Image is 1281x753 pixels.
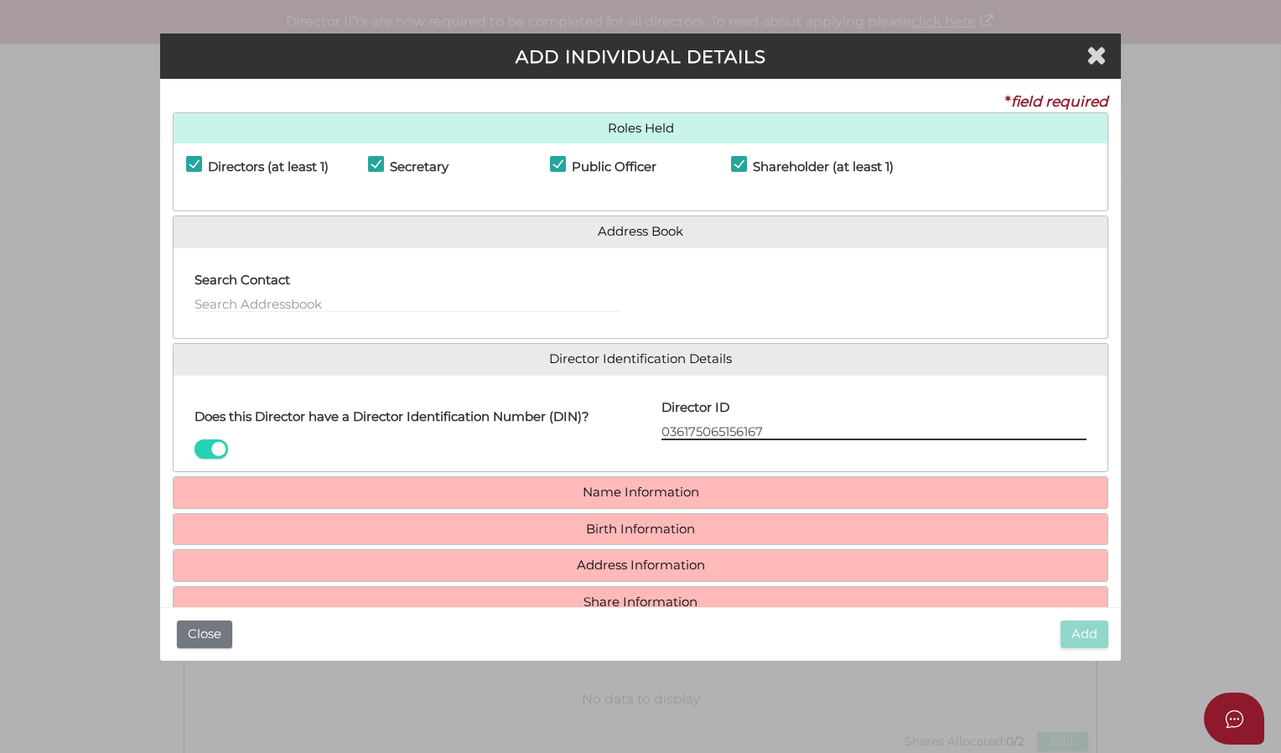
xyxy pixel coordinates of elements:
[186,352,1095,366] a: Director Identification Details
[194,410,589,424] h4: Does this Director have a Director Identification Number (DIN)?
[186,486,1095,500] a: Name Information
[661,401,729,415] h4: Director ID
[186,558,1095,573] a: Address Information
[194,273,290,288] h4: Search Contact
[1061,621,1108,648] button: Add
[194,294,620,313] input: Search Addressbook
[186,595,1095,610] a: Share Information
[177,621,232,648] button: Close
[1204,693,1264,745] button: Open asap
[186,522,1095,537] a: Birth Information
